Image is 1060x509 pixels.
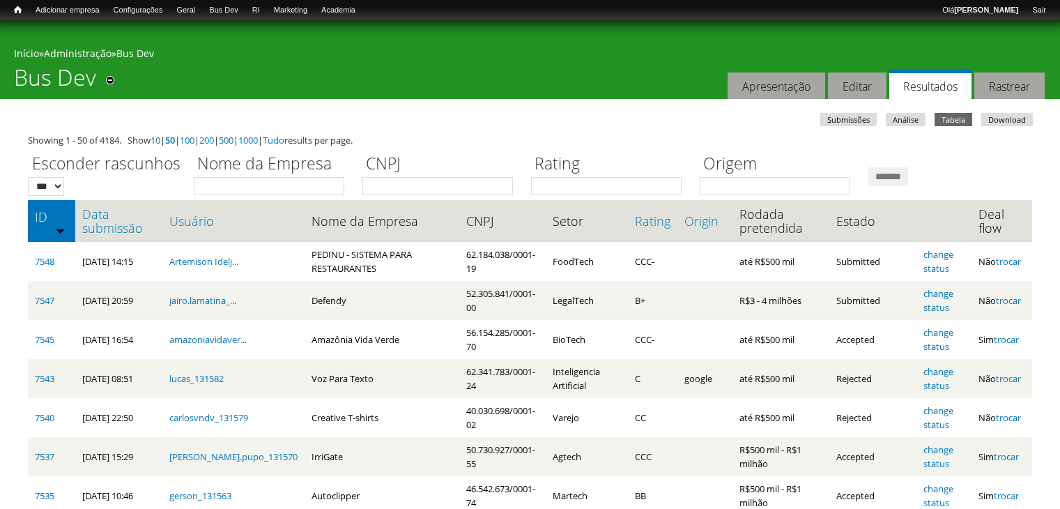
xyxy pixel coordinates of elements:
[829,242,917,281] td: Submitted
[635,214,670,228] a: Rating
[700,152,859,177] label: Origem
[75,359,162,398] td: [DATE] 08:51
[305,320,459,359] td: Amazônia Vida Verde
[35,333,54,346] a: 7545
[165,134,175,146] a: 50
[628,437,677,476] td: CCC
[935,3,1025,17] a: Olá[PERSON_NAME]
[820,113,877,126] a: Submissões
[923,443,953,470] a: change status
[546,359,627,398] td: Inteligencia Artificial
[459,242,546,281] td: 62.184.038/0001-19
[732,398,829,437] td: até R$500 mil
[202,3,245,17] a: Bus Dev
[169,294,236,307] a: jairo.lamatina_...
[459,320,546,359] td: 56.154.285/0001-70
[459,437,546,476] td: 50.730.927/0001-55
[245,3,267,17] a: RI
[628,398,677,437] td: CC
[889,70,971,100] a: Resultados
[263,134,284,146] a: Tudo
[180,134,194,146] a: 100
[1025,3,1053,17] a: Sair
[996,411,1021,424] a: trocar
[994,333,1019,346] a: trocar
[151,134,160,146] a: 10
[996,372,1021,385] a: trocar
[14,64,96,99] h1: Bus Dev
[305,437,459,476] td: IrriGate
[75,242,162,281] td: [DATE] 14:15
[728,73,825,100] a: Apresentação
[14,47,1046,64] div: » »
[829,320,917,359] td: Accepted
[732,320,829,359] td: até R$500 mil
[971,200,1032,242] th: Deal flow
[107,3,170,17] a: Configurações
[169,333,247,346] a: amazoniavidaver...
[305,242,459,281] td: PEDINU - SISTEMA PARA RESTAURANTES
[923,404,953,431] a: change status
[886,113,925,126] a: Análise
[75,398,162,437] td: [DATE] 22:50
[194,152,353,177] label: Nome da Empresa
[75,320,162,359] td: [DATE] 16:54
[677,359,733,398] td: google
[546,398,627,437] td: Varejo
[974,73,1045,100] a: Rastrear
[828,73,886,100] a: Editar
[829,437,917,476] td: Accepted
[923,483,953,509] a: change status
[732,359,829,398] td: até R$500 mil
[628,359,677,398] td: C
[35,411,54,424] a: 7540
[35,255,54,268] a: 7548
[29,3,107,17] a: Adicionar empresa
[732,437,829,476] td: R$500 mil - R$1 milhão
[116,47,154,60] a: Bus Dev
[35,450,54,463] a: 7537
[971,359,1032,398] td: Não
[169,450,298,463] a: [PERSON_NAME].pupo_131570
[546,281,627,320] td: LegalTech
[35,294,54,307] a: 7547
[169,3,202,17] a: Geral
[169,411,248,424] a: carlosvndv_131579
[923,248,953,275] a: change status
[14,47,39,60] a: Início
[305,281,459,320] td: Defendy
[829,398,917,437] td: Rejected
[75,281,162,320] td: [DATE] 20:59
[732,242,829,281] td: até R$500 mil
[169,255,238,268] a: Artemison Idelj...
[923,287,953,314] a: change status
[305,359,459,398] td: Voz Para Texto
[169,214,298,228] a: Usuário
[219,134,233,146] a: 500
[362,152,522,177] label: CNPJ
[459,398,546,437] td: 40.030.698/0001-02
[546,437,627,476] td: Agtech
[35,489,54,502] a: 7535
[971,398,1032,437] td: Não
[954,6,1018,14] strong: [PERSON_NAME]
[923,365,953,392] a: change status
[994,450,1019,463] a: trocar
[75,437,162,476] td: [DATE] 15:29
[628,242,677,281] td: CCC-
[996,294,1021,307] a: trocar
[238,134,258,146] a: 1000
[981,113,1033,126] a: Download
[935,113,972,126] a: Tabela
[546,320,627,359] td: BioTech
[829,281,917,320] td: Submitted
[14,5,22,15] span: Início
[169,489,231,502] a: gerson_131563
[546,200,627,242] th: Setor
[314,3,362,17] a: Academia
[923,326,953,353] a: change status
[35,210,68,224] a: ID
[546,242,627,281] td: FoodTech
[971,281,1032,320] td: Não
[732,200,829,242] th: Rodada pretendida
